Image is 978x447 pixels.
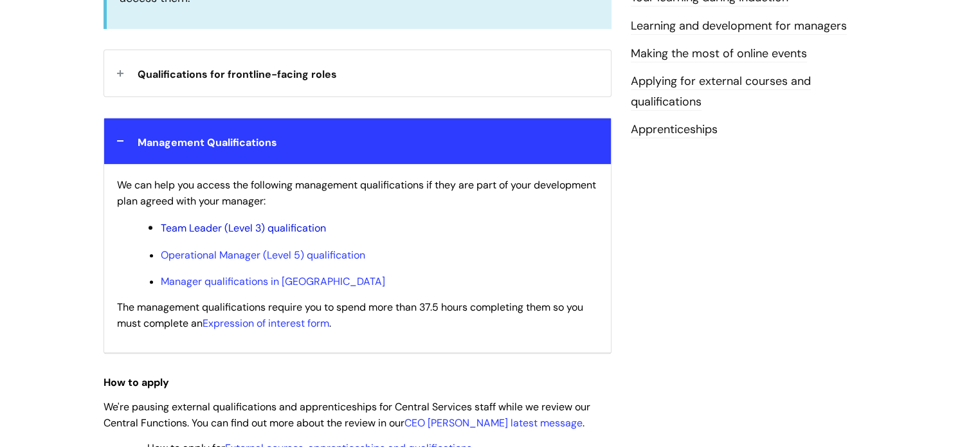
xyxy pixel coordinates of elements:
[631,18,847,35] a: Learning and development for managers
[203,316,329,330] a: Expression of interest form
[631,73,811,111] a: Applying for external courses and qualifications
[138,136,277,149] span: Management Qualifications
[161,248,365,262] a: Operational Manager (Level 5) qualification
[161,221,326,235] a: Team Leader (Level 3) qualification
[631,46,807,62] a: Making the most of online events
[104,400,590,430] span: We're pausing external qualifications and apprenticeships for Central Services staff while we rev...
[404,416,583,430] a: CEO [PERSON_NAME] latest message
[631,122,718,138] a: Apprenticeships
[138,68,337,81] span: Qualifications for frontline-facing roles
[117,178,596,208] span: We can help you access the following management qualifications if they are part of your developme...
[104,376,169,389] strong: How to apply
[117,300,583,330] span: The management qualifications require you to spend more than 37.5 hours completing them so you mu...
[161,275,385,288] a: Manager qualifications in [GEOGRAPHIC_DATA]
